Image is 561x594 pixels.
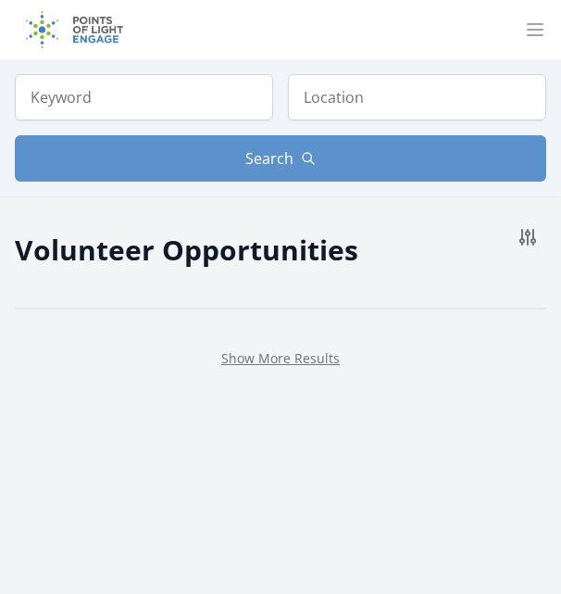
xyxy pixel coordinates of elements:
button: Search [15,135,546,182]
span: Search [245,147,293,170]
input: Location [288,74,546,120]
input: Keyword [15,74,273,120]
h2: Volunteer Opportunities [15,229,358,271]
a: Show More Results [221,349,340,367]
